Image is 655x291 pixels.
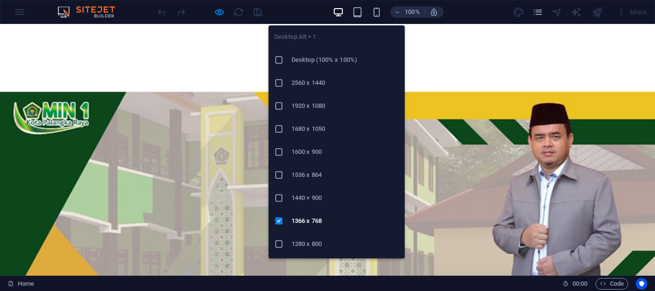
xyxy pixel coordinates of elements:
h6: 1280 x 800 [292,238,399,250]
h6: Desktop (100% x 100%) [292,54,399,66]
img: Editor Logo [55,6,127,18]
h6: 1680 x 1050 [292,123,399,135]
a: Click to cancel selection. Double-click to open Pages [8,278,34,290]
button: pages [532,6,544,18]
h6: 2560 x 1440 [292,77,399,89]
h6: 1600 x 900 [292,146,399,158]
button: Usercentrics [636,278,647,290]
i: Pages (Ctrl+Alt+S) [532,7,543,18]
span: : [579,280,581,287]
h6: 1366 x 768 [292,215,399,227]
span: Code [600,278,624,290]
h6: 1440 × 900 [292,192,399,204]
span: 00 00 [573,278,587,290]
button: Code [596,278,628,290]
h6: 1536 x 864 [292,169,399,181]
h6: 1920 x 1080 [292,100,399,112]
h6: Session time [562,278,588,290]
button: 100% [390,6,424,18]
h6: 100% [405,6,420,18]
